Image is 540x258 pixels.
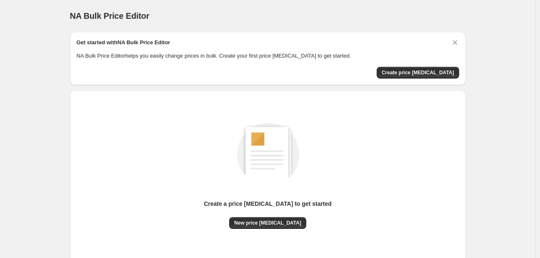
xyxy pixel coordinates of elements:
[70,11,150,20] span: NA Bulk Price Editor
[382,69,454,76] span: Create price [MEDICAL_DATA]
[229,217,306,229] button: New price [MEDICAL_DATA]
[234,220,301,226] span: New price [MEDICAL_DATA]
[377,67,459,78] button: Create price change job
[451,38,459,47] button: Dismiss card
[77,38,170,47] h2: Get started with NA Bulk Price Editor
[204,200,332,208] p: Create a price [MEDICAL_DATA] to get started
[77,52,459,60] p: NA Bulk Price Editor helps you easily change prices in bulk. Create your first price [MEDICAL_DAT...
